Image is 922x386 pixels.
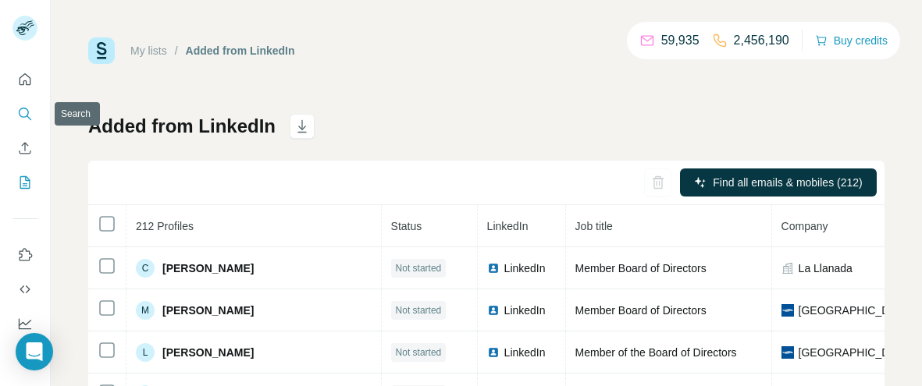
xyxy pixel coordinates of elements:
span: LinkedIn [504,345,546,360]
span: Company [781,220,828,232]
span: 212 Profiles [136,220,194,232]
h1: Added from LinkedIn [88,114,276,139]
span: LinkedIn [504,260,546,276]
img: company-logo [781,346,794,359]
div: Open Intercom Messenger [16,333,53,370]
img: LinkedIn logo [487,304,500,317]
button: My lists [12,168,37,197]
button: Dashboard [12,310,37,338]
img: Surfe Logo [88,37,115,64]
div: L [136,343,155,362]
button: Use Surfe on LinkedIn [12,241,37,269]
a: My lists [130,44,167,57]
span: [PERSON_NAME] [162,260,254,276]
span: Job title [575,220,613,232]
li: / [175,43,178,58]
button: Quick start [12,66,37,94]
span: LinkedIn [487,220,529,232]
span: Not started [396,303,442,317]
span: Member Board of Directors [575,262,707,274]
span: Find all emails & mobiles (212) [713,175,862,190]
button: Search [12,100,37,128]
span: Member of the Board of Directors [575,346,737,359]
span: LinkedIn [504,303,546,318]
button: Find all emails & mobiles (212) [680,168,877,197]
span: Not started [396,345,442,359]
span: La Llanada [799,260,853,276]
span: Status [391,220,422,232]
div: M [136,301,155,320]
button: Use Surfe API [12,275,37,303]
img: company-logo [781,304,794,317]
img: LinkedIn logo [487,262,500,274]
span: Member Board of Directors [575,304,707,317]
button: Enrich CSV [12,134,37,162]
span: [PERSON_NAME] [162,303,254,318]
button: Buy credits [815,30,888,51]
p: 2,456,190 [734,31,789,50]
div: Added from LinkedIn [186,43,295,58]
span: Not started [396,261,442,275]
div: C [136,259,155,278]
p: 59,935 [661,31,700,50]
img: LinkedIn logo [487,346,500,359]
span: [PERSON_NAME] [162,345,254,360]
button: Feedback [12,344,37,372]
